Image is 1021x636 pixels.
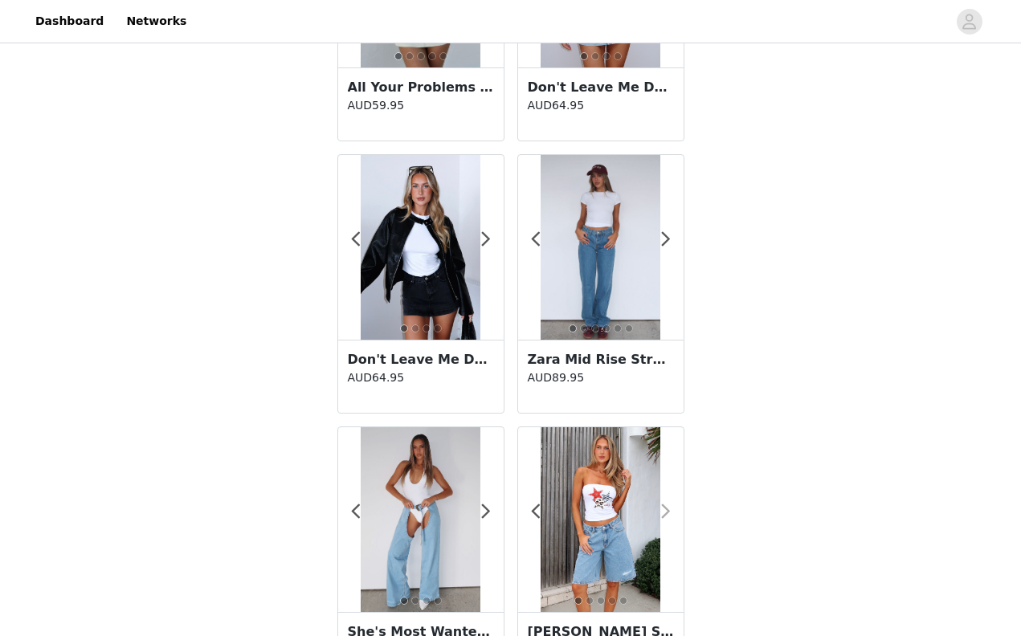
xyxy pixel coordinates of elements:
[423,324,431,332] button: 3
[574,597,582,605] button: 1
[528,78,674,97] h3: Don't Leave Me Denim Skort Light Blue Wash
[348,97,494,114] p: AUD59.95
[417,52,425,60] button: 3
[428,52,436,60] button: 4
[116,3,196,39] a: Networks
[608,597,616,605] button: 4
[434,597,442,605] button: 4
[625,324,633,332] button: 6
[406,52,414,60] button: 2
[591,324,599,332] button: 3
[348,350,494,369] h3: Don't Leave Me Denim Skort Black Acid
[528,350,674,369] h3: Zara Mid Rise Straight Leg Jeans Admiral [PERSON_NAME]
[602,52,611,60] button: 3
[586,597,594,605] button: 2
[411,324,419,332] button: 2
[434,324,442,332] button: 4
[423,597,431,605] button: 3
[569,324,577,332] button: 1
[619,597,627,605] button: 5
[411,597,419,605] button: 2
[394,52,402,60] button: 1
[348,369,494,386] p: AUD64.95
[580,52,588,60] button: 1
[400,324,408,332] button: 1
[528,369,674,386] p: AUD89.95
[597,597,605,605] button: 3
[528,97,674,114] p: AUD64.95
[614,324,622,332] button: 5
[580,324,588,332] button: 2
[26,3,113,39] a: Dashboard
[439,52,447,60] button: 5
[962,9,977,35] div: avatar
[614,52,622,60] button: 4
[591,52,599,60] button: 2
[602,324,611,332] button: 4
[348,78,494,97] h3: All Your Problems Denim Skort Cream
[400,597,408,605] button: 1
